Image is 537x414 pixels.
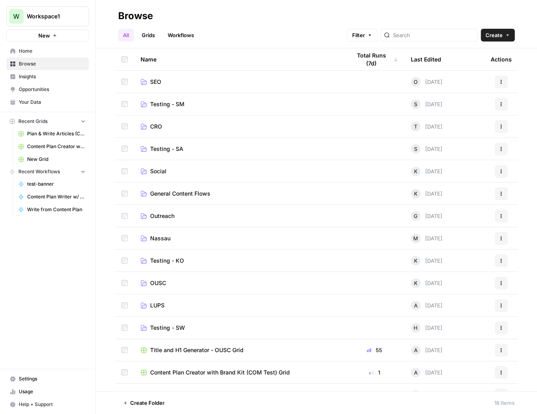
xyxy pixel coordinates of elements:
span: A [414,346,418,354]
span: New Grid [150,391,175,399]
a: New Grid [141,391,338,399]
span: Opportunities [19,86,85,93]
div: [DATE] [411,301,442,310]
span: S [414,145,417,153]
span: Testing - SW [150,324,185,332]
button: Create [481,29,515,42]
a: Content Plan Writer w/ Visual Suggestions [15,190,89,203]
span: T [414,123,417,131]
span: Home [19,48,85,55]
span: K [414,190,418,198]
div: [DATE] [411,99,442,109]
span: CRO [150,123,162,131]
span: Your Data [19,99,85,106]
a: Write from Content Plan [15,203,89,216]
span: M [413,234,418,242]
a: Content Plan Creator with Brand Kit (COM Test) Grid [15,140,89,153]
span: A [414,301,418,309]
span: K [414,257,418,265]
a: Settings [6,372,89,385]
span: W [13,12,20,21]
a: Nassau [141,234,338,242]
span: SEO [150,78,161,86]
button: Recent Workflows [6,166,89,178]
a: Testing - SW [141,324,338,332]
span: Nassau [150,234,170,242]
span: Plan & Write Articles (COM) [27,130,85,137]
span: Create [485,31,503,39]
button: Recent Grids [6,115,89,127]
span: A [414,391,418,399]
span: Filter [352,31,365,39]
span: Title and H1 Generator - OUSC Grid [150,346,244,354]
span: Settings [19,375,85,382]
a: Plan & Write Articles (COM) [15,127,89,140]
div: Total Runs (7d) [351,48,398,70]
div: [DATE] [411,166,442,176]
span: Testing - SA [150,145,183,153]
span: Recent Grids [18,118,48,125]
div: [DATE] [411,234,442,243]
span: General Content Flows [150,190,210,198]
div: [DATE] [411,211,442,221]
span: Testing - SM [150,100,184,108]
span: Write from Content Plan [27,206,85,213]
a: Title and H1 Generator - OUSC Grid [141,346,338,354]
div: Actions [491,48,512,70]
span: Social [150,167,166,175]
div: [DATE] [411,345,442,355]
div: 18 Items [494,399,515,407]
a: All [118,29,134,42]
div: [DATE] [411,323,442,333]
a: Usage [6,385,89,398]
div: [DATE] [411,390,442,400]
div: Last Edited [411,48,441,70]
span: New Grid [27,156,85,163]
span: Outreach [150,212,174,220]
span: Content Plan Creator with Brand Kit (COM Test) Grid [27,143,85,150]
div: [DATE] [411,77,442,87]
span: Browse [19,60,85,67]
span: H [414,324,418,332]
div: [DATE] [411,189,442,198]
span: G [414,212,418,220]
span: test-banner [27,180,85,188]
a: Insights [6,70,89,83]
span: K [414,279,418,287]
span: Content Plan Writer w/ Visual Suggestions [27,193,85,200]
a: OUSC [141,279,338,287]
span: S [414,100,417,108]
span: K [414,167,418,175]
a: SEO [141,78,338,86]
a: Grids [137,29,160,42]
button: Workspace: Workspace1 [6,6,89,26]
a: Opportunities [6,83,89,96]
div: [DATE] [411,278,442,288]
span: OUSC [150,279,166,287]
div: Browse [118,10,153,22]
button: Create Folder [118,396,169,409]
span: O [414,78,418,86]
div: 0 [351,391,398,399]
div: [DATE] [411,144,442,154]
a: General Content Flows [141,190,338,198]
a: CRO [141,123,338,131]
span: New [38,32,50,40]
div: [DATE] [411,368,442,377]
a: New Grid [15,153,89,166]
a: Content Plan Creator with Brand Kit (COM Test) Grid [141,368,338,376]
a: Testing - SM [141,100,338,108]
span: Help + Support [19,401,85,408]
a: Workflows [163,29,199,42]
span: Create Folder [130,399,164,407]
a: Browse [6,57,89,70]
a: Outreach [141,212,338,220]
span: Workspace1 [27,12,75,20]
div: 1 [351,368,398,376]
a: Home [6,45,89,57]
span: Usage [19,388,85,395]
input: Search [393,31,474,39]
a: Testing - KO [141,257,338,265]
span: Content Plan Creator with Brand Kit (COM Test) Grid [150,368,290,376]
span: LUPS [150,301,164,309]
